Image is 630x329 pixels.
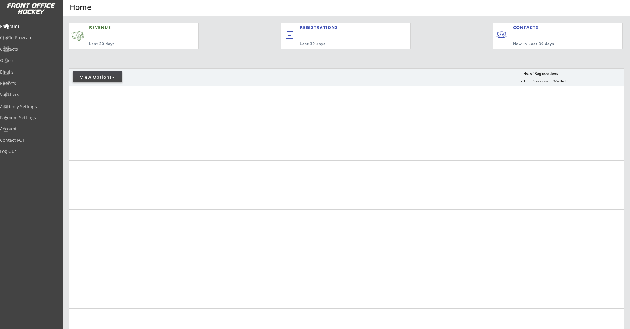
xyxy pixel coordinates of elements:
div: REVENUE [89,24,168,31]
div: Sessions [532,79,550,83]
div: No. of Registrations [521,71,560,76]
div: Waitlist [550,79,569,83]
div: CONTACTS [513,24,541,31]
div: Last 30 days [300,41,385,47]
div: New in Last 30 days [513,41,593,47]
div: View Options [73,74,122,80]
div: Last 30 days [89,41,168,47]
div: REGISTRATIONS [300,24,382,31]
div: Full [513,79,531,83]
